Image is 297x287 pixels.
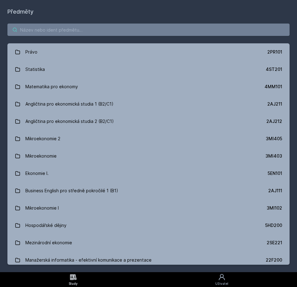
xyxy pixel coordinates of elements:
div: 3MI405 [266,136,282,142]
a: Mikroekonomie 2 3MI405 [7,130,290,147]
div: Mezinárodní ekonomie [25,237,72,249]
a: Angličtina pro ekonomická studia 2 (B2/C1) 2AJ212 [7,113,290,130]
div: 4ST201 [266,66,282,72]
a: Právo 2PR101 [7,43,290,61]
a: Statistika 4ST201 [7,61,290,78]
div: Hospodářské dějiny [25,219,67,232]
a: Hospodářské dějiny 5HD200 [7,217,290,234]
div: Mikroekonomie I [25,202,59,214]
div: 2AJ211 [267,101,282,107]
a: Mikroekonomie 3MI403 [7,147,290,165]
input: Název nebo ident předmětu… [7,24,290,36]
div: Uživatel [215,281,228,286]
div: Právo [25,46,37,58]
div: Angličtina pro ekonomická studia 1 (B2/C1) [25,98,114,110]
h1: Předměty [7,7,290,16]
a: Business English pro středně pokročilé 1 (B1) 2AJ111 [7,182,290,199]
div: 5HD200 [265,222,282,228]
div: 3MI102 [267,205,282,211]
div: 5EN101 [268,170,282,176]
div: Matematika pro ekonomy [25,80,78,93]
a: Matematika pro ekonomy 4MM101 [7,78,290,95]
a: Mezinárodní ekonomie 2SE221 [7,234,290,251]
div: 2AJ212 [266,118,282,124]
div: Mikroekonomie [25,150,57,162]
a: Manažerská informatika - efektivní komunikace a prezentace 22F200 [7,251,290,269]
a: Ekonomie I. 5EN101 [7,165,290,182]
div: Mikroekonomie 2 [25,133,60,145]
div: Study [69,281,78,286]
a: Angličtina pro ekonomická studia 1 (B2/C1) 2AJ211 [7,95,290,113]
div: 4MM101 [265,84,282,90]
div: Business English pro středně pokročilé 1 (B1) [25,185,118,197]
div: Statistika [25,63,45,76]
div: Manažerská informatika - efektivní komunikace a prezentace [25,254,152,266]
div: Ekonomie I. [25,167,49,180]
div: 2AJ111 [268,188,282,194]
a: Mikroekonomie I 3MI102 [7,199,290,217]
div: 2PR101 [267,49,282,55]
div: 2SE221 [267,240,282,246]
div: Angličtina pro ekonomická studia 2 (B2/C1) [25,115,114,128]
div: 3MI403 [265,153,282,159]
div: 22F200 [266,257,282,263]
